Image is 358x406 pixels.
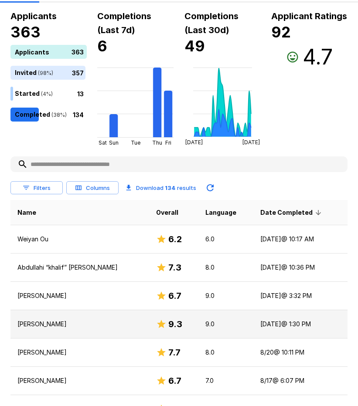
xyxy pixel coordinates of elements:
[253,338,348,367] td: 8/20 @ 10:11 PM
[165,139,171,146] tspan: Fri
[168,261,181,274] h6: 7.3
[72,68,84,77] p: 357
[271,23,291,41] b: 92
[10,181,63,195] button: Filters
[205,348,246,357] p: 8.0
[77,89,84,98] p: 13
[109,139,119,146] tspan: Sun
[205,291,246,300] p: 9.0
[17,348,142,357] p: [PERSON_NAME]
[168,289,181,303] h6: 6.7
[205,263,246,272] p: 8.0
[168,232,182,246] h6: 6.2
[185,139,203,145] tspan: [DATE]
[242,139,259,145] tspan: [DATE]
[253,367,348,395] td: 8/17 @ 6:07 PM
[122,179,200,196] button: Download 134 results
[72,47,84,56] p: 363
[97,37,107,55] b: 6
[165,184,176,191] b: 134
[253,310,348,338] td: [DATE] @ 1:30 PM
[205,235,246,244] p: 6.0
[168,345,181,359] h6: 7.7
[131,139,140,146] tspan: Tue
[17,376,142,385] p: [PERSON_NAME]
[10,11,57,21] b: Applicants
[271,11,347,21] b: Applicant Ratings
[253,225,348,254] td: [DATE] @ 10:17 AM
[17,263,142,272] p: Abdullahi “khalif” [PERSON_NAME]
[205,207,236,218] span: Language
[156,207,178,218] span: Overall
[10,23,41,41] b: 363
[303,45,333,69] h3: 4.7
[205,320,246,328] p: 9.0
[184,11,239,35] b: Completions (Last 30d)
[260,207,324,218] span: Date Completed
[201,179,219,196] button: Updated Today - 10:51 AM
[17,235,142,244] p: Weiyan Ou
[152,139,162,146] tspan: Thu
[17,207,36,218] span: Name
[17,291,142,300] p: [PERSON_NAME]
[253,254,348,282] td: [DATE] @ 10:36 PM
[66,181,119,195] button: Columns
[73,110,84,119] p: 134
[253,282,348,310] td: [DATE] @ 3:32 PM
[168,317,182,331] h6: 9.3
[99,139,107,146] tspan: Sat
[168,374,181,388] h6: 6.7
[205,376,246,385] p: 7.0
[184,37,205,55] b: 49
[97,11,151,35] b: Completions (Last 7d)
[17,320,142,328] p: [PERSON_NAME]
